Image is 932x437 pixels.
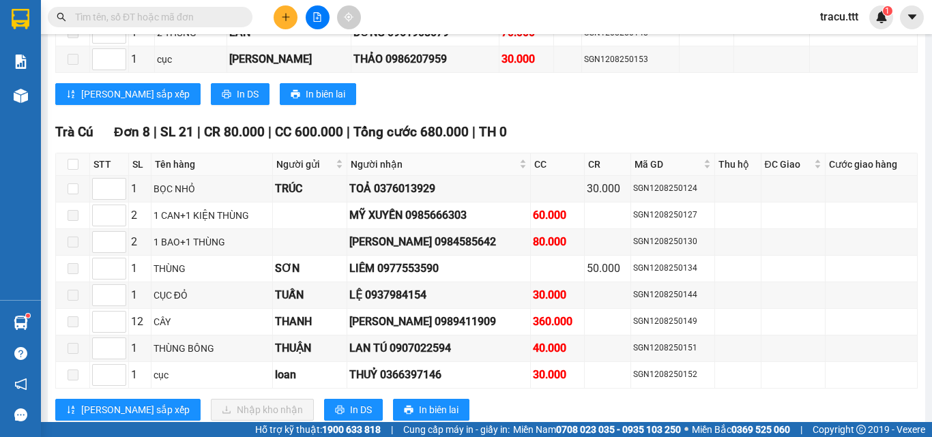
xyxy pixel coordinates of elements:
th: STT [90,153,129,176]
span: Mã GD [635,157,700,172]
strong: 0369 525 060 [731,424,790,435]
div: SGN1208250149 [633,315,712,328]
div: SGN1208250130 [633,235,712,248]
button: printerIn DS [211,83,270,105]
span: sort-ascending [66,89,76,100]
button: aim [337,5,361,29]
div: THÙNG BÔNG [154,341,270,356]
button: printerIn DS [324,399,383,421]
span: ⚪️ [684,427,688,432]
div: 1 [131,366,149,383]
div: [PERSON_NAME] 0989411909 [349,313,528,330]
div: CỤC ĐỎ [154,288,270,303]
span: message [14,408,27,421]
span: Hỗ trợ kỹ thuật: [255,422,381,437]
span: | [472,124,476,140]
input: Tìm tên, số ĐT hoặc mã đơn [75,10,236,25]
div: [PERSON_NAME] [229,50,349,67]
div: 1 [131,286,149,303]
div: TUẤN [275,286,345,303]
th: Cước giao hàng [826,153,918,176]
td: SGN1208250127 [631,202,714,229]
img: warehouse-icon [14,316,28,330]
div: SGN1208250124 [633,182,712,195]
button: downloadNhập kho nhận [211,399,314,421]
div: SGN1208250144 [633,288,712,301]
span: Trà Cú [55,124,93,140]
div: 1 BAO+1 THÙNG [154,235,270,250]
div: CÂY [154,314,270,329]
span: printer [222,89,231,100]
div: THÙNG [154,261,270,276]
span: aim [344,12,353,22]
span: Miền Bắc [692,422,790,437]
div: 1 [131,260,149,277]
span: search [57,12,66,22]
th: CC [531,153,585,176]
span: Người nhận [351,157,516,172]
img: logo-vxr [12,9,29,29]
span: printer [404,405,413,416]
button: printerIn biên lai [393,399,469,421]
strong: 0708 023 035 - 0935 103 250 [556,424,681,435]
button: sort-ascending[PERSON_NAME] sắp xếp [55,399,201,421]
div: THẢO 0986207959 [353,50,497,67]
div: MỸ XUYẾN 0985666303 [349,207,528,224]
img: warehouse-icon [14,89,28,103]
div: SGN1208250134 [633,262,712,275]
span: CC 600.000 [275,124,343,140]
span: | [800,422,802,437]
span: In DS [350,402,372,417]
span: | [268,124,272,140]
div: 1 [131,340,149,357]
div: 80.000 [533,233,582,250]
th: Tên hàng [151,153,273,176]
th: Thu hộ [715,153,761,176]
div: 1 CAN+1 KIỆN THÙNG [154,208,270,223]
th: CR [585,153,631,176]
span: question-circle [14,347,27,360]
span: CR 80.000 [204,124,265,140]
button: printerIn biên lai [280,83,356,105]
span: Đơn 8 [114,124,150,140]
td: SGN1208250149 [631,309,714,335]
div: cục [157,52,224,67]
div: 60.000 [533,207,582,224]
div: 1 [131,180,149,197]
span: In DS [237,87,259,102]
span: [PERSON_NAME] sắp xếp [81,402,190,417]
img: icon-new-feature [875,11,888,23]
span: tracu.ttt [809,8,869,25]
div: THUỶ 0366397146 [349,366,528,383]
div: LAN TÚ 0907022594 [349,340,528,357]
div: 12 [131,313,149,330]
span: 1 [885,6,890,16]
div: SGN1208250152 [633,368,712,381]
button: plus [274,5,297,29]
td: SGN1208250152 [631,362,714,389]
button: caret-down [900,5,924,29]
span: Miền Nam [513,422,681,437]
div: LỆ 0937984154 [349,286,528,303]
div: 50.000 [587,260,628,277]
td: SGN1208250124 [631,176,714,202]
span: plus [281,12,291,22]
span: notification [14,378,27,391]
span: [PERSON_NAME] sắp xếp [81,87,190,102]
div: loan [275,366,345,383]
span: | [197,124,201,140]
div: [PERSON_NAME] 0984585642 [349,233,528,250]
span: file-add [312,12,322,22]
img: solution-icon [14,55,28,69]
span: copyright [856,425,866,434]
div: THUẬN [275,340,345,357]
div: 2 [131,207,149,224]
div: SGN1208250151 [633,342,712,355]
div: 30.000 [533,286,582,303]
td: SGN1208250144 [631,282,714,309]
div: SGN1208250127 [633,209,712,222]
div: 30.000 [587,180,628,197]
th: SL [129,153,151,176]
div: 40.000 [533,340,582,357]
span: In biên lai [306,87,345,102]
